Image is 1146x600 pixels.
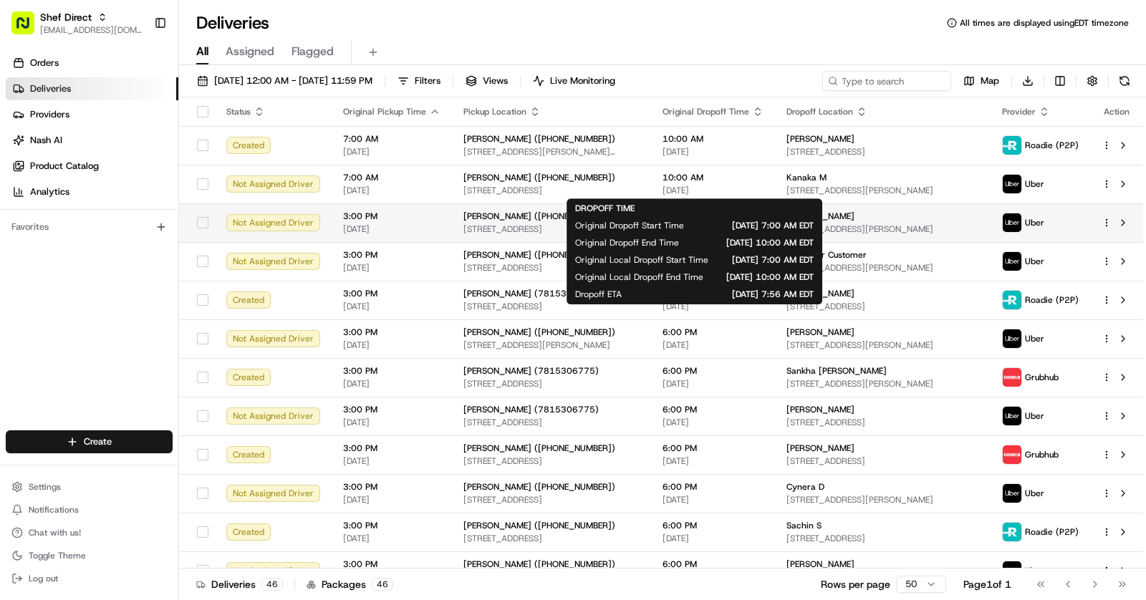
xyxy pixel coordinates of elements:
span: [DATE] [663,339,764,351]
button: Views [459,71,514,91]
input: Type to search [822,71,951,91]
button: Chat with us! [6,523,173,543]
span: [DATE] [343,494,440,505]
span: 3:00 PM [343,326,440,338]
h1: Deliveries [196,11,269,34]
button: Notifications [6,500,173,520]
span: Original Local Dropoff End Time [575,271,703,283]
span: Roadie (P2P) [1025,294,1079,306]
a: Orders [6,52,178,74]
span: Uber [1025,333,1044,344]
span: Original Dropoff Time [663,106,749,117]
img: uber-new-logo.jpeg [1003,484,1021,503]
a: 📗Knowledge Base [9,314,115,339]
span: Shef Direct [40,10,92,24]
div: Deliveries [196,577,283,591]
span: [PERSON_NAME] ([PHONE_NUMBER]) [463,326,615,338]
span: [STREET_ADDRESS][PERSON_NAME] [786,339,979,351]
a: Product Catalog [6,155,178,178]
span: Sachin S [786,520,822,531]
span: 3:00 PM [343,404,440,415]
span: Cynera D [786,481,824,493]
span: [DATE] [663,417,764,428]
span: Uber [1025,217,1044,228]
span: [STREET_ADDRESS] [786,533,979,544]
img: Masood Aslam [14,208,37,231]
span: [PERSON_NAME] ([PHONE_NUMBER]) [463,133,615,145]
span: [STREET_ADDRESS] [463,185,640,196]
div: 46 [372,578,393,591]
span: [DATE] 10:00 AM EDT [702,237,814,248]
input: Clear [37,92,236,107]
button: Refresh [1114,71,1135,91]
span: DROPOFF TIME [575,203,635,214]
img: roadie-logo-v2.jpg [1003,523,1021,541]
span: Nash AI [30,134,62,147]
span: [PERSON_NAME] (7815306775) [463,404,599,415]
span: Toggle Theme [29,550,86,561]
span: Sankha [PERSON_NAME] [786,365,887,377]
span: [PERSON_NAME] [44,221,116,233]
span: Views [483,74,508,87]
span: [DATE] [663,533,764,544]
span: [STREET_ADDRESS][PERSON_NAME] [786,378,979,389]
a: Nash AI [6,129,178,152]
span: Log out [29,573,58,584]
span: [DATE] [663,185,764,196]
span: [DATE] [663,378,764,389]
span: Uber [1025,178,1044,190]
span: [DATE] [663,455,764,467]
span: [DATE] 10:00 AM EDT [726,271,814,283]
span: [STREET_ADDRESS] [463,301,640,312]
div: Page 1 of 1 [963,577,1011,591]
a: Powered byPylon [101,354,173,365]
span: Pickup Location [463,106,526,117]
button: Toggle Theme [6,546,173,566]
span: [EMAIL_ADDRESS][DOMAIN_NAME] [40,24,143,36]
span: [PERSON_NAME] [786,442,854,454]
div: Action [1102,106,1132,117]
a: 💻API Documentation [115,314,236,339]
span: [DATE] [663,146,764,158]
span: Original Local Dropoff Start Time [575,254,708,266]
span: 7:00 AM [343,172,440,183]
span: [DATE] [663,494,764,505]
span: [PERSON_NAME] ([PHONE_NUMBER]) [463,249,615,261]
span: • [69,260,74,271]
button: Filters [391,71,447,91]
span: 6:00 PM [663,442,764,454]
img: roadie-logo-v2.jpg [1003,136,1021,155]
span: [STREET_ADDRESS] [786,146,979,158]
img: uber-new-logo.jpeg [1003,561,1021,580]
span: [DATE] [77,260,106,271]
span: Create [84,435,112,448]
span: [PERSON_NAME] ([PHONE_NUMBER]) [463,520,615,531]
span: [STREET_ADDRESS] [786,417,979,428]
button: Shef Direct[EMAIL_ADDRESS][DOMAIN_NAME] [6,6,148,40]
span: Status [226,106,251,117]
span: All times are displayed using EDT timezone [960,17,1129,29]
span: 6:00 PM [663,326,764,338]
span: 10:00 AM [663,172,764,183]
img: 1736555255976-a54dd68f-1ca7-489b-9aae-adbdc363a1c4 [29,222,40,233]
span: [DATE] [343,455,440,467]
span: [STREET_ADDRESS] [786,301,979,312]
span: [PERSON_NAME] [786,558,854,570]
span: [DATE] [127,221,156,233]
span: [PERSON_NAME] ([PHONE_NUMBER]) [463,211,615,222]
span: Notifications [29,504,79,516]
div: We're available if you need us! [64,150,197,162]
span: 3:00 PM [343,520,440,531]
span: [DATE] [343,185,440,196]
span: [DATE] [343,262,440,274]
span: 3:00 PM [343,211,440,222]
span: [PERSON_NAME] ([PHONE_NUMBER]) [463,558,615,570]
img: 1736555255976-a54dd68f-1ca7-489b-9aae-adbdc363a1c4 [14,136,40,162]
span: [DATE] 7:00 AM EDT [707,220,814,231]
span: [PERSON_NAME] ([PHONE_NUMBER]) [463,172,615,183]
button: Create [6,430,173,453]
a: Deliveries [6,77,178,100]
span: Assigned [226,43,274,60]
span: Chat with us! [29,527,81,538]
button: Log out [6,568,173,589]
